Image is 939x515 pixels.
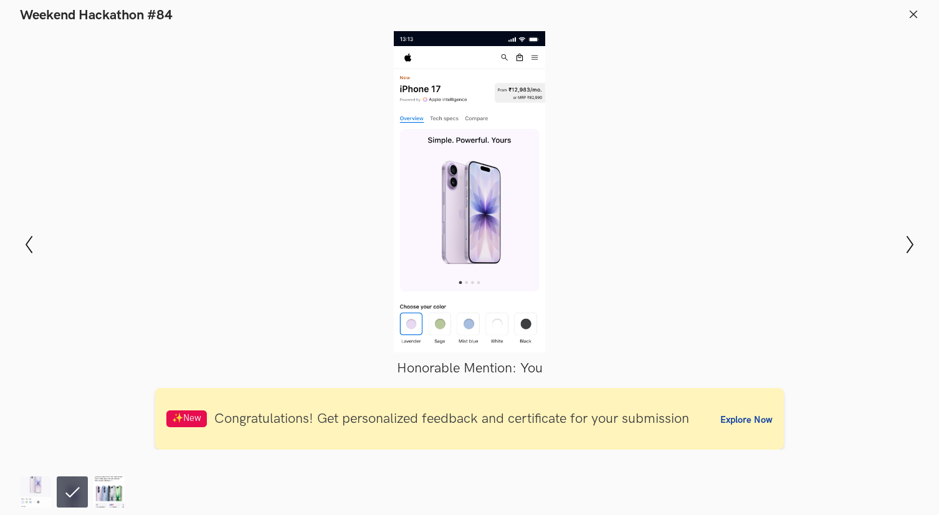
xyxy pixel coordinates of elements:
img: iPhone_17_Landing_Page_Redesign_by_Pulkit_Yadav.png [93,476,125,508]
h1: Weekend Hackathon #84 [20,7,173,24]
span: Congratulations! Get personalized feedback and certificate for your submission [214,410,689,427]
span: Explore Now [720,415,773,425]
img: Weekend_Hackathon_84_Submission.png [20,476,51,508]
span: Honorable Mention: You [397,360,543,377]
a: ✨New Congratulations! Get personalized feedback and certificate for your submissionExplore Now [155,388,784,450]
span: ✨New [166,410,207,427]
